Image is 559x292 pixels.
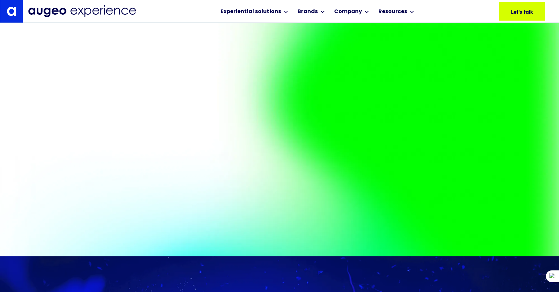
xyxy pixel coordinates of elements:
[499,2,545,21] a: Let's talk
[334,8,362,16] div: Company
[298,8,318,16] div: Brands
[221,8,281,16] div: Experiential solutions
[7,7,16,16] img: Augeo's "a" monogram decorative logo in white.
[28,5,136,17] img: Augeo Experience business unit full logo in midnight blue.
[378,8,407,16] div: Resources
